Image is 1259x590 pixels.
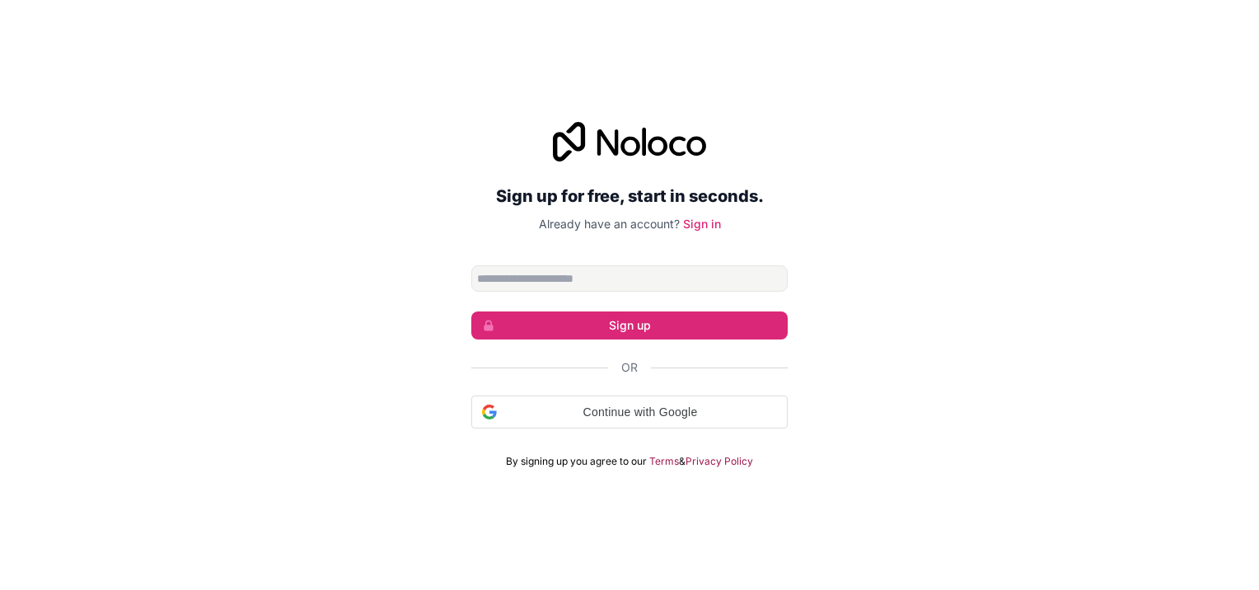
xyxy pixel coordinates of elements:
[649,455,679,468] a: Terms
[686,455,753,468] a: Privacy Policy
[471,181,788,211] h2: Sign up for free, start in seconds.
[471,265,788,292] input: Email address
[679,455,686,468] span: &
[506,455,647,468] span: By signing up you agree to our
[539,217,680,231] span: Already have an account?
[621,359,638,376] span: Or
[471,396,788,428] div: Continue with Google
[503,404,777,421] span: Continue with Google
[471,311,788,339] button: Sign up
[683,217,721,231] a: Sign in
